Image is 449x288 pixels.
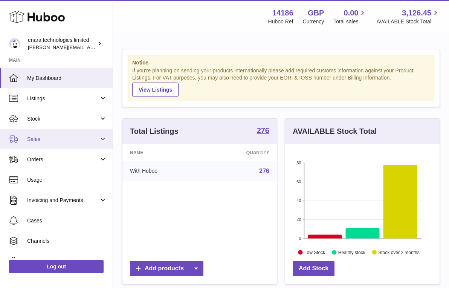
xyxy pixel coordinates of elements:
[132,83,179,97] a: View Listings
[122,161,204,181] td: With Huboo
[303,18,324,25] div: Currency
[402,8,431,18] span: 3,126.45
[259,168,269,174] a: 276
[296,161,301,165] text: 80
[130,261,203,276] a: Add products
[293,261,334,276] a: Add Stock
[27,156,99,163] span: Orders
[27,75,107,82] span: My Dashboard
[308,8,324,18] strong: GBP
[9,260,104,273] a: Log out
[299,236,301,241] text: 0
[27,176,107,184] span: Usage
[333,18,367,25] span: Total sales
[28,37,96,51] div: enara technologies limited
[132,67,430,97] div: If you're planning on sending your products internationally please add required customs informati...
[132,59,430,66] strong: Notice
[27,217,107,224] span: Cases
[28,44,151,50] span: [PERSON_NAME][EMAIL_ADDRESS][DOMAIN_NAME]
[27,95,99,102] span: Listings
[376,8,440,25] a: 3,126.45 AVAILABLE Stock Total
[257,127,269,136] a: 276
[257,127,269,134] strong: 276
[27,258,107,265] span: Settings
[27,136,99,143] span: Sales
[296,179,301,184] text: 60
[268,18,293,25] div: Huboo Ref
[130,126,179,136] h3: Total Listings
[378,250,419,255] text: Stock over 2 months
[27,115,99,123] span: Stock
[333,8,367,25] a: 0.00 Total sales
[27,237,107,245] span: Channels
[338,250,366,255] text: Healthy stock
[296,217,301,222] text: 20
[376,18,440,25] span: AVAILABLE Stock Total
[344,8,359,18] span: 0.00
[293,126,377,136] h3: AVAILABLE Stock Total
[296,198,301,203] text: 40
[27,197,99,204] span: Invoicing and Payments
[272,8,293,18] strong: 14186
[204,144,277,161] th: Quantity
[122,144,204,161] th: Name
[9,38,20,49] img: Dee@enara.co
[304,250,325,255] text: Low Stock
